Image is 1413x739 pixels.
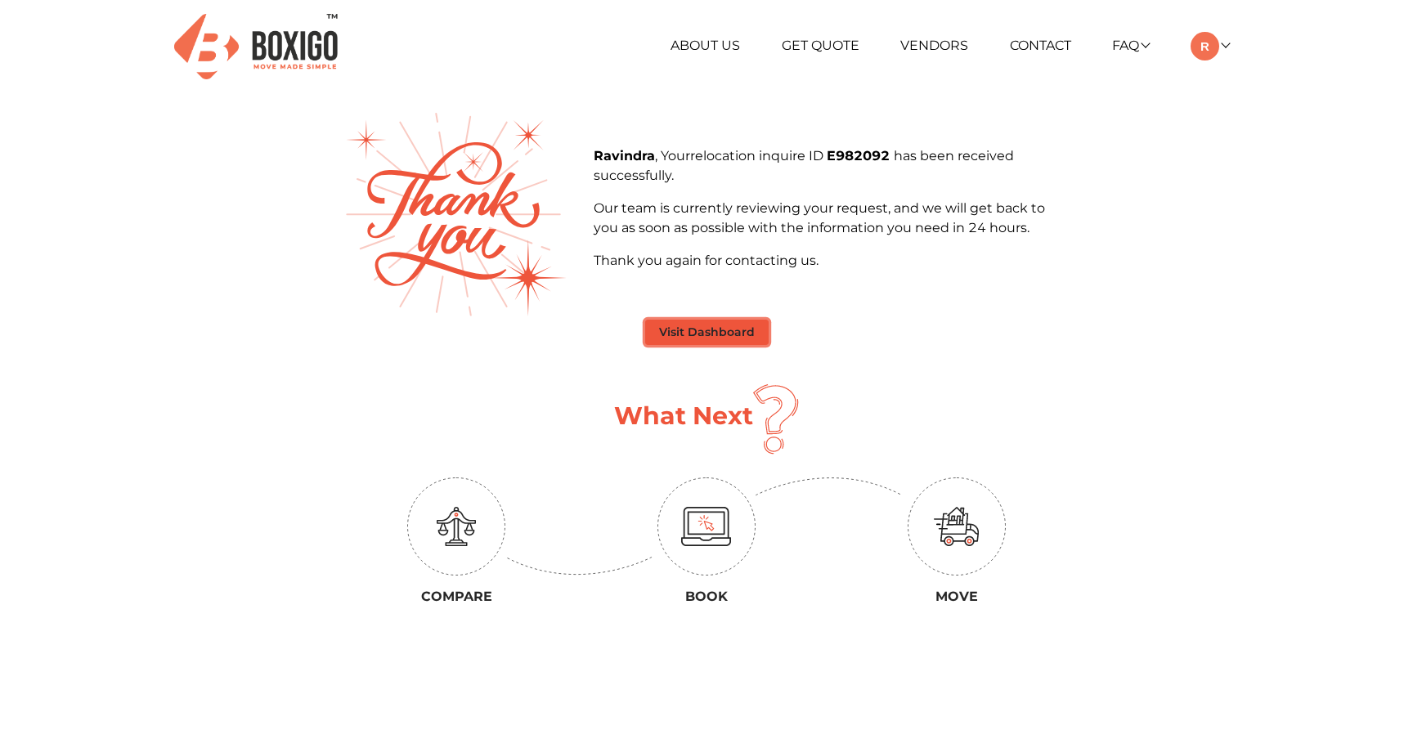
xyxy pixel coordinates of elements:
h3: Compare [343,589,569,604]
a: Contact [1010,38,1071,53]
a: About Us [671,38,740,53]
p: Our team is currently reviewing your request, and we will get back to you as soon as possible wit... [594,199,1070,238]
img: circle [657,477,756,576]
img: up [505,557,653,576]
img: thank-you [346,113,567,316]
button: Visit Dashboard [645,320,769,345]
img: circle [908,477,1006,576]
p: Thank you again for contacting us. [594,251,1070,271]
img: question [753,384,799,455]
img: Boxigo [174,14,338,78]
img: circle [407,477,505,576]
h1: What Next [614,401,753,431]
a: Get Quote [782,38,859,53]
a: FAQ [1112,38,1149,53]
p: , Your inquire ID has been received successfully. [594,146,1070,186]
b: E982092 [827,148,894,163]
img: move [934,507,980,546]
b: Ravindra [594,148,655,163]
img: down [756,477,903,496]
img: monitor [681,507,732,546]
span: relocation [690,148,759,163]
h3: Move [844,589,1070,604]
img: education [437,507,476,546]
h3: Book [594,589,819,604]
a: Vendors [900,38,968,53]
